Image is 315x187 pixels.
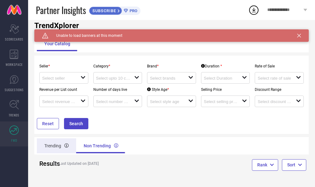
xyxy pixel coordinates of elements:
[252,159,278,170] button: Rank
[258,76,292,81] input: Select rate of sale
[39,64,88,68] p: Seller
[76,138,126,153] div: Non Trending
[6,62,23,67] span: WORKSPACE
[42,76,76,81] input: Select seller
[128,8,137,13] span: PRO
[5,87,24,92] span: SUGGESTIONS
[282,159,306,170] button: Sort
[201,64,222,68] div: Duration
[11,138,17,143] span: FWD
[147,64,196,68] p: Brand
[42,99,76,104] input: Select revenue per list count
[37,118,59,129] button: Reset
[50,161,155,166] h4: Last Updated on [DATE]
[89,8,118,13] span: SUBSCRIBE
[64,118,88,129] button: Search
[96,76,130,81] input: Select upto 10 categories
[258,99,292,104] input: Select discount range
[93,87,142,92] p: Number of days live
[36,4,86,17] span: Partner Insights
[204,99,238,104] input: Select selling price
[248,4,259,16] div: Open download list
[147,87,169,92] div: Style Age
[93,64,142,68] p: Category
[39,160,45,167] h2: Results
[255,87,304,92] p: Discount Range
[89,5,140,15] a: SUBSCRIBEPRO
[34,21,309,30] h1: TrendXplorer
[204,76,238,81] input: Select Duration
[96,99,130,104] input: Select number of days live
[201,87,250,92] p: Selling Price
[48,33,122,38] span: Unable to load banners at this moment
[37,36,78,51] div: Your Catalog
[150,99,184,104] input: Select style age
[39,87,88,92] p: Revenue per List count
[37,138,76,153] div: Trending
[9,113,19,117] span: TRENDS
[5,37,23,42] span: SCORECARDS
[255,64,304,68] p: Rate of Sale
[150,76,184,81] input: Select brands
